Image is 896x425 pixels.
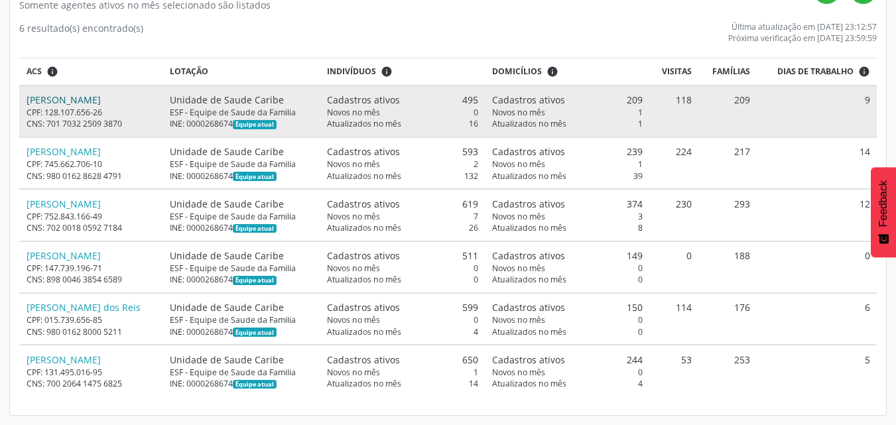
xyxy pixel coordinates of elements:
div: INE: 0000268674 [170,326,313,337]
span: Esta é a equipe atual deste Agente [233,328,276,337]
span: Cadastros ativos [492,300,565,314]
span: Esta é a equipe atual deste Agente [233,380,276,389]
td: 253 [698,345,757,396]
span: Cadastros ativos [492,353,565,367]
span: Atualizados no mês [327,326,401,337]
div: 3 [492,211,643,222]
span: Cadastros ativos [327,197,400,211]
div: 1 [492,118,643,129]
span: ACS [27,66,42,78]
td: 224 [649,137,698,189]
td: 12 [757,189,877,241]
div: 0 [327,314,478,326]
span: Cadastros ativos [492,145,565,158]
th: Lotação [163,58,320,86]
div: INE: 0000268674 [170,170,313,182]
span: Dias de trabalho [777,66,854,78]
span: Atualizados no mês [492,326,566,337]
div: 39 [492,170,643,182]
span: Cadastros ativos [492,197,565,211]
div: 1 [327,367,478,378]
span: Atualizados no mês [492,274,566,285]
div: 4 [327,326,478,337]
span: Domicílios [492,66,542,78]
span: Atualizados no mês [492,118,566,129]
div: 16 [327,118,478,129]
td: 14 [757,137,877,189]
div: 0 [327,274,478,285]
td: 118 [649,86,698,137]
a: [PERSON_NAME] [27,249,101,262]
i: <div class="text-left"> <div> <strong>Cadastros ativos:</strong> Cadastros que estão vinculados a... [381,66,393,78]
span: Novos no mês [492,211,545,222]
span: Atualizados no mês [492,170,566,182]
div: CPF: 015.739.656-85 [27,314,157,326]
span: Novos no mês [327,263,380,274]
div: INE: 0000268674 [170,222,313,233]
div: 495 [327,93,478,107]
div: 132 [327,170,478,182]
div: CNS: 701 7032 2509 3870 [27,118,157,129]
div: CPF: 147.739.196-71 [27,263,157,274]
div: Unidade de Saude Caribe [170,93,313,107]
div: 150 [492,300,643,314]
div: CNS: 980 0162 8000 5211 [27,326,157,337]
span: Atualizados no mês [327,274,401,285]
span: Esta é a equipe atual deste Agente [233,172,276,181]
span: Cadastros ativos [492,93,565,107]
div: CPF: 745.662.706-10 [27,158,157,170]
a: [PERSON_NAME] dos Reis [27,301,141,314]
div: 6 resultado(s) encontrado(s) [19,21,143,44]
span: Atualizados no mês [492,222,566,233]
span: Feedback [877,180,889,227]
span: Atualizados no mês [327,222,401,233]
div: 209 [492,93,643,107]
div: 26 [327,222,478,233]
div: 0 [492,367,643,378]
div: 0 [492,314,643,326]
a: [PERSON_NAME] [27,93,101,106]
div: Unidade de Saude Caribe [170,145,313,158]
span: Cadastros ativos [327,145,400,158]
span: Atualizados no mês [492,378,566,389]
td: 209 [698,86,757,137]
span: Novos no mês [492,107,545,118]
span: Atualizados no mês [327,118,401,129]
div: 0 [492,263,643,274]
div: Última atualização em [DATE] 23:12:57 [728,21,877,32]
span: Novos no mês [492,263,545,274]
div: 511 [327,249,478,263]
td: 9 [757,86,877,137]
a: [PERSON_NAME] [27,198,101,210]
span: Cadastros ativos [327,353,400,367]
span: Atualizados no mês [327,378,401,389]
div: 0 [327,107,478,118]
span: Atualizados no mês [327,170,401,182]
div: 2 [327,158,478,170]
div: 619 [327,197,478,211]
div: Unidade de Saude Caribe [170,197,313,211]
div: ESF - Equipe de Saude da Familia [170,158,313,170]
div: 0 [492,326,643,337]
span: Novos no mês [327,367,380,378]
span: Cadastros ativos [327,249,400,263]
div: 593 [327,145,478,158]
a: [PERSON_NAME] [27,145,101,158]
div: 1 [492,107,643,118]
div: CPF: 128.107.656-26 [27,107,157,118]
i: Dias em que o(a) ACS fez pelo menos uma visita, ou ficha de cadastro individual ou cadastro domic... [858,66,870,78]
td: 114 [649,293,698,345]
span: Indivíduos [327,66,376,78]
div: 650 [327,353,478,367]
div: 239 [492,145,643,158]
div: Unidade de Saude Caribe [170,249,313,263]
div: 149 [492,249,643,263]
span: Cadastros ativos [492,249,565,263]
td: 217 [698,137,757,189]
div: Unidade de Saude Caribe [170,300,313,314]
div: 7 [327,211,478,222]
span: Cadastros ativos [327,93,400,107]
th: Famílias [698,58,757,86]
div: INE: 0000268674 [170,118,313,129]
div: 599 [327,300,478,314]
